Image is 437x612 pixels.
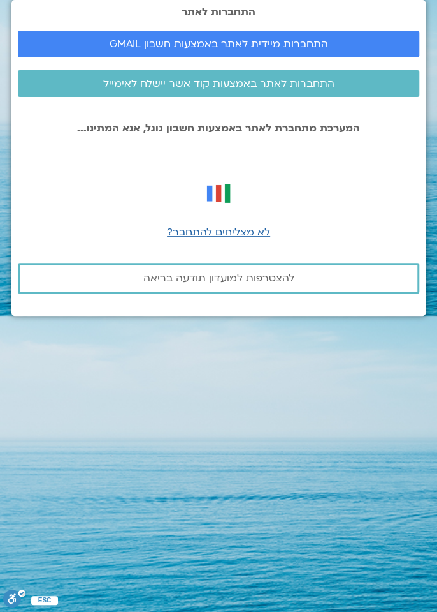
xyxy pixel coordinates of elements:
span: להצטרפות למועדון תודעה בריאה [143,272,294,284]
span: התחברות מיידית לאתר באמצעות חשבון GMAIL [110,38,328,50]
a: לא מצליחים להתחבר? [167,225,270,239]
span: התחברות לאתר באמצעות קוד אשר יישלח לאימייל [103,78,334,89]
p: המערכת מתחברת לאתר באמצעות חשבון גוגל, אנא המתינו... [18,123,419,134]
a: להצטרפות למועדון תודעה בריאה [18,263,419,294]
h2: התחברות לאתר [18,6,419,18]
a: התחברות לאתר באמצעות קוד אשר יישלח לאימייל [18,70,419,97]
a: התחברות מיידית לאתר באמצעות חשבון GMAIL [18,31,419,57]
